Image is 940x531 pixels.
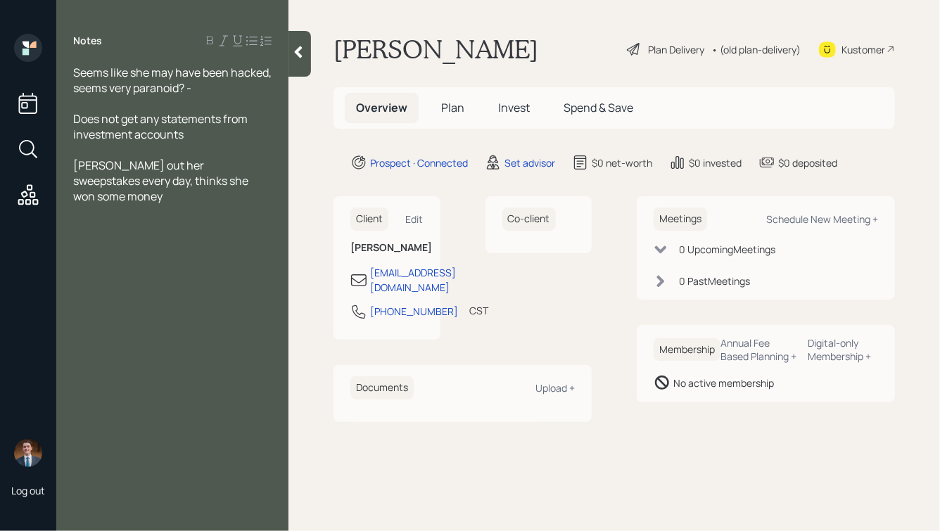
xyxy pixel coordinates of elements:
[502,207,556,231] h6: Co-client
[469,303,488,318] div: CST
[535,381,575,395] div: Upload +
[654,207,707,231] h6: Meetings
[711,42,801,57] div: • (old plan-delivery)
[679,242,775,257] div: 0 Upcoming Meeting s
[441,100,464,115] span: Plan
[370,304,458,319] div: [PHONE_NUMBER]
[370,265,456,295] div: [EMAIL_ADDRESS][DOMAIN_NAME]
[73,158,250,204] span: [PERSON_NAME] out her sweepstakes every day, thinks she won some money
[504,155,555,170] div: Set advisor
[564,100,633,115] span: Spend & Save
[356,100,407,115] span: Overview
[679,274,750,288] div: 0 Past Meeting s
[778,155,837,170] div: $0 deposited
[808,336,878,363] div: Digital-only Membership +
[498,100,530,115] span: Invest
[73,34,102,48] label: Notes
[73,111,250,142] span: Does not get any statements from investment accounts
[14,439,42,467] img: hunter_neumayer.jpg
[350,242,424,254] h6: [PERSON_NAME]
[648,42,704,57] div: Plan Delivery
[73,65,274,96] span: Seems like she may have been hacked, seems very paranoid? -
[654,338,720,362] h6: Membership
[11,484,45,497] div: Log out
[720,336,797,363] div: Annual Fee Based Planning +
[841,42,885,57] div: Kustomer
[592,155,652,170] div: $0 net-worth
[673,376,774,390] div: No active membership
[370,155,468,170] div: Prospect · Connected
[406,212,424,226] div: Edit
[689,155,742,170] div: $0 invested
[766,212,878,226] div: Schedule New Meeting +
[350,376,414,399] h6: Documents
[350,207,388,231] h6: Client
[334,34,538,65] h1: [PERSON_NAME]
